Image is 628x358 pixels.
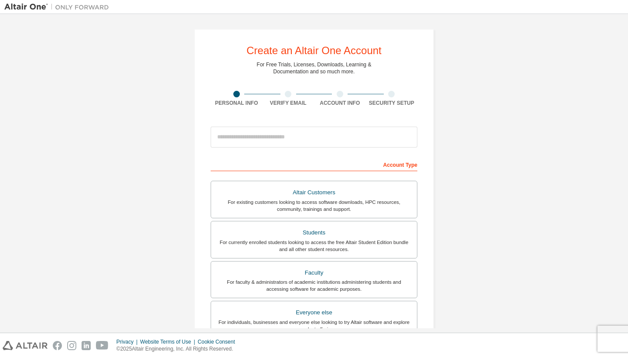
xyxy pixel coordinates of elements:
[216,186,412,199] div: Altair Customers
[53,341,62,350] img: facebook.svg
[216,279,412,293] div: For faculty & administrators of academic institutions administering students and accessing softwa...
[216,227,412,239] div: Students
[314,100,366,107] div: Account Info
[216,267,412,279] div: Faculty
[3,341,48,350] img: altair_logo.svg
[82,341,91,350] img: linkedin.svg
[366,100,418,107] div: Security Setup
[216,306,412,319] div: Everyone else
[216,239,412,253] div: For currently enrolled students looking to access the free Altair Student Edition bundle and all ...
[263,100,314,107] div: Verify Email
[216,199,412,213] div: For existing customers looking to access software downloads, HPC resources, community, trainings ...
[246,45,382,56] div: Create an Altair One Account
[211,100,263,107] div: Personal Info
[140,338,198,345] div: Website Terms of Use
[67,341,76,350] img: instagram.svg
[211,157,417,171] div: Account Type
[116,338,140,345] div: Privacy
[116,345,240,353] p: © 2025 Altair Engineering, Inc. All Rights Reserved.
[216,319,412,333] div: For individuals, businesses and everyone else looking to try Altair software and explore our prod...
[257,61,372,75] div: For Free Trials, Licenses, Downloads, Learning & Documentation and so much more.
[4,3,113,11] img: Altair One
[198,338,240,345] div: Cookie Consent
[96,341,109,350] img: youtube.svg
